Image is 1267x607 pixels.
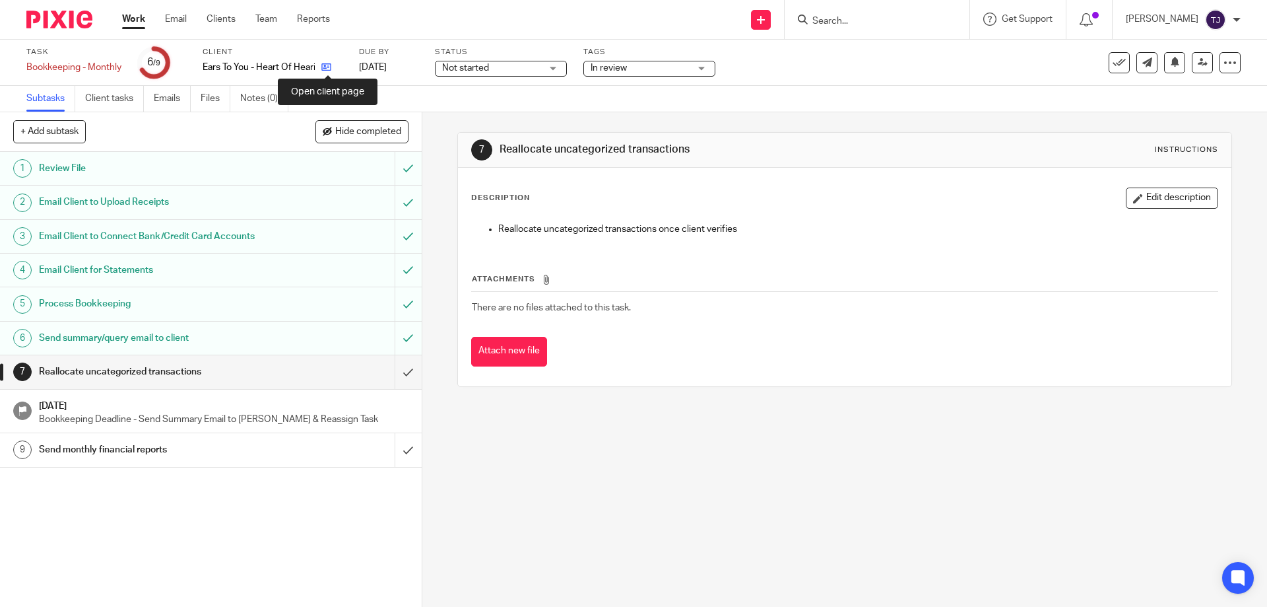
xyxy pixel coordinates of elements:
[147,55,160,70] div: 6
[359,63,387,72] span: [DATE]
[471,337,547,367] button: Attach new file
[471,139,492,161] div: 7
[359,47,418,57] label: Due by
[13,261,32,279] div: 4
[240,86,288,112] a: Notes (0)
[435,47,567,57] label: Status
[39,413,408,426] p: Bookkeeping Deadline - Send Summary Email to [PERSON_NAME] & Reassign Task
[26,61,121,74] div: Bookkeeping - Monthly
[39,260,267,280] h1: Email Client for Statements
[297,13,330,26] a: Reports
[472,303,631,312] span: There are no files attached to this task.
[39,294,267,314] h1: Process Bookkeeping
[472,275,535,283] span: Attachments
[1205,9,1226,30] img: svg%3E
[203,61,315,74] p: Ears To You - Heart Of Hearing
[13,329,32,347] div: 6
[471,193,530,203] p: Description
[1126,13,1198,26] p: [PERSON_NAME]
[13,441,32,459] div: 9
[1126,188,1218,209] button: Edit description
[500,143,873,157] h1: Reallocate uncategorized transactions
[255,13,277,26] a: Team
[122,13,145,26] a: Work
[39,227,267,246] h1: Email Client to Connect Bank/Credit Card Accounts
[26,86,75,112] a: Subtasks
[39,192,267,212] h1: Email Client to Upload Receipts
[26,47,121,57] label: Task
[13,120,86,143] button: + Add subtask
[154,86,191,112] a: Emails
[153,59,160,67] small: /9
[13,295,32,314] div: 5
[207,13,236,26] a: Clients
[591,63,627,73] span: In review
[442,63,489,73] span: Not started
[39,159,267,178] h1: Review File
[811,16,930,28] input: Search
[39,362,267,382] h1: Reallocate uncategorized transactions
[498,223,1217,236] p: Reallocate uncategorized transactions once client verifies
[39,396,408,413] h1: [DATE]
[1155,145,1218,155] div: Instructions
[315,120,408,143] button: Hide completed
[1002,15,1053,24] span: Get Support
[203,47,342,57] label: Client
[13,159,32,178] div: 1
[13,227,32,246] div: 3
[13,363,32,381] div: 7
[165,13,187,26] a: Email
[13,194,32,212] div: 2
[335,127,401,137] span: Hide completed
[26,11,92,28] img: Pixie
[583,47,715,57] label: Tags
[39,328,267,348] h1: Send summary/query email to client
[201,86,230,112] a: Files
[39,440,267,460] h1: Send monthly financial reports
[298,86,349,112] a: Audit logs
[85,86,144,112] a: Client tasks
